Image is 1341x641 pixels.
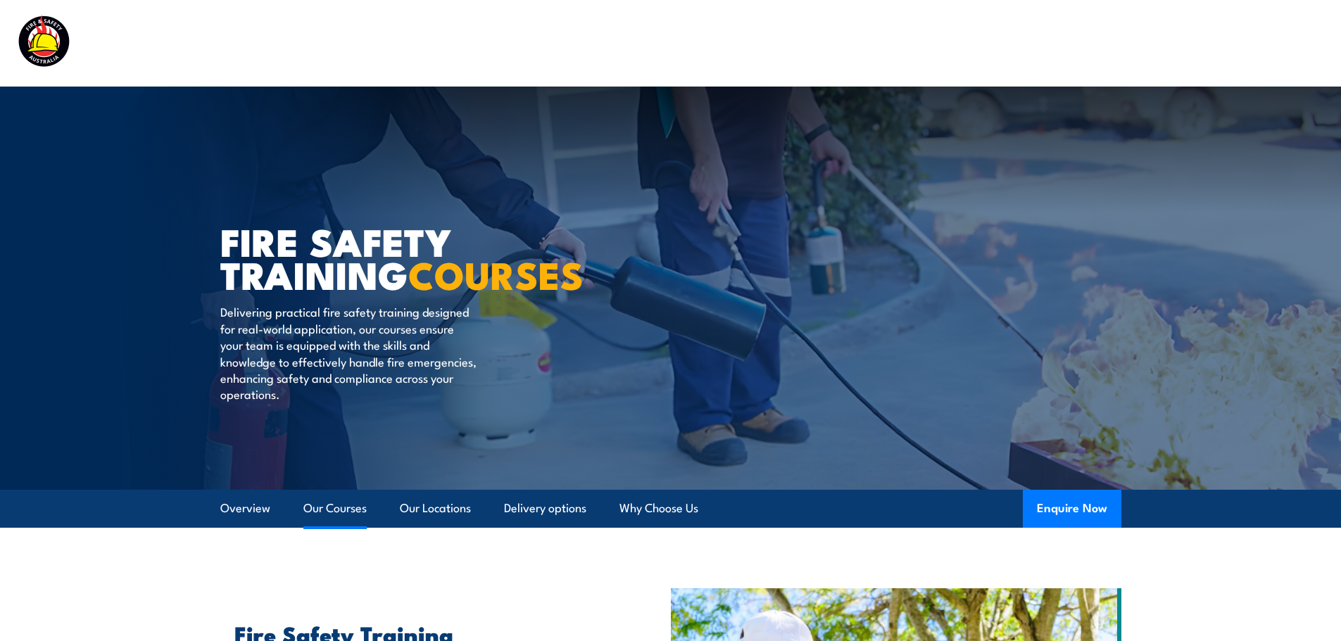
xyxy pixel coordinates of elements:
p: Delivering practical fire safety training designed for real-world application, our courses ensure... [220,303,477,402]
h1: FIRE SAFETY TRAINING [220,224,568,290]
button: Enquire Now [1023,490,1121,528]
a: Our Courses [303,490,367,527]
a: Why Choose Us [619,490,698,527]
a: About Us [975,25,1027,62]
a: Delivery options [504,490,586,527]
strong: COURSES [408,244,584,303]
a: Contact [1230,25,1275,62]
a: Course Calendar [652,25,745,62]
a: Our Locations [400,490,471,527]
a: News [1058,25,1089,62]
a: Learner Portal [1120,25,1200,62]
a: Courses [577,25,621,62]
a: Emergency Response Services [776,25,944,62]
a: Overview [220,490,270,527]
